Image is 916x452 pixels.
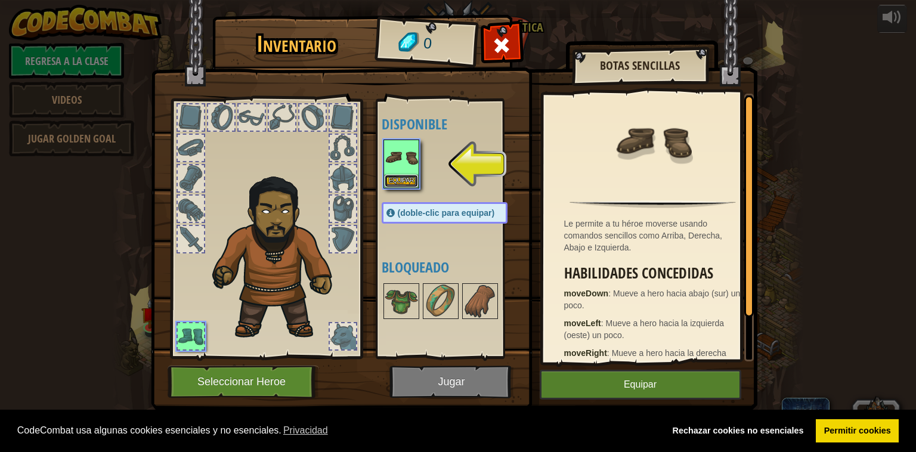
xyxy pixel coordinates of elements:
[584,59,696,72] h2: Botas Sencillas
[540,370,741,400] button: Equipar
[564,265,748,281] h3: Habilidades concedidas
[564,218,748,253] div: Le permite a tu héroe moverse usando comandos sencillos como Arriba, Derecha, Abajo e Izquierda.
[608,289,613,298] span: :
[168,366,319,398] button: Seleccionar Heroe
[281,422,330,439] a: learn more about cookies
[564,289,609,298] strong: moveDown
[385,141,418,174] img: portrait.png
[601,318,606,328] span: :
[607,348,612,358] span: :
[221,32,373,57] h1: Inventario
[382,116,531,132] h4: Disponible
[398,208,495,218] span: (doble-clic para equipar)
[816,419,899,443] a: allow cookies
[564,318,724,340] span: Mueve a hero hacia la izquierda (oeste) un poco.
[382,259,531,275] h4: Bloqueado
[564,348,607,358] strong: moveRight
[564,318,601,328] strong: moveLeft
[206,168,352,341] img: duelist_hair.png
[564,348,726,370] span: Mueve a hero hacia la derecha (este) un poco.
[463,284,497,318] img: portrait.png
[424,284,457,318] img: portrait.png
[614,103,692,180] img: portrait.png
[422,33,432,55] span: 0
[385,175,418,187] button: Equipar
[564,289,741,310] span: Mueve a hero hacia abajo (sur) un poco.
[17,422,655,439] span: CodeCombat usa algunas cookies esenciales y no esenciales.
[570,200,735,208] img: hr.png
[385,284,418,318] img: portrait.png
[664,419,812,443] a: deny cookies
